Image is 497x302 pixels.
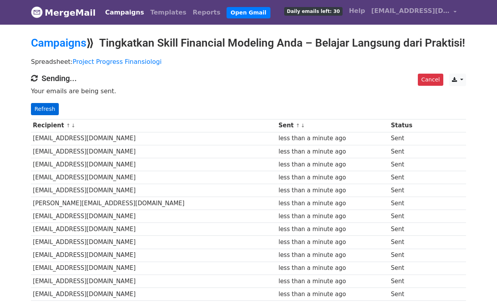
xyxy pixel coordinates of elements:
div: less than a minute ago [278,147,387,156]
a: Refresh [31,103,59,115]
td: [PERSON_NAME][EMAIL_ADDRESS][DOMAIN_NAME] [31,197,277,210]
h2: ⟫ Tingkatkan Skill Financial Modeling Anda – Belajar Langsung dari Praktisi! [31,36,466,50]
a: ↓ [301,123,305,128]
td: Sent [389,145,429,158]
td: Sent [389,249,429,262]
div: less than a minute ago [278,277,387,286]
a: Cancel [418,74,443,86]
td: [EMAIL_ADDRESS][DOMAIN_NAME] [31,223,277,236]
div: less than a minute ago [278,199,387,208]
td: Sent [389,236,429,249]
div: less than a minute ago [278,134,387,143]
span: [EMAIL_ADDRESS][DOMAIN_NAME] [371,6,450,16]
td: [EMAIL_ADDRESS][DOMAIN_NAME] [31,275,277,288]
a: ↑ [296,123,300,128]
div: less than a minute ago [278,160,387,169]
a: Project Progress Finansiologi [73,58,161,65]
td: [EMAIL_ADDRESS][DOMAIN_NAME] [31,132,277,145]
th: Recipient [31,119,277,132]
a: Daily emails left: 30 [281,3,346,19]
td: Sent [389,184,429,197]
td: Sent [389,262,429,275]
div: less than a minute ago [278,186,387,195]
p: Your emails are being sent. [31,87,466,95]
div: less than a minute ago [278,290,387,299]
div: less than a minute ago [278,238,387,247]
td: Sent [389,275,429,288]
td: [EMAIL_ADDRESS][DOMAIN_NAME] [31,171,277,184]
th: Status [389,119,429,132]
a: Reports [190,5,224,20]
td: [EMAIL_ADDRESS][DOMAIN_NAME] [31,210,277,223]
span: Daily emails left: 30 [284,7,343,16]
p: Spreadsheet: [31,58,466,66]
td: Sent [389,197,429,210]
a: Templates [147,5,189,20]
td: [EMAIL_ADDRESS][DOMAIN_NAME] [31,262,277,275]
a: ↑ [66,123,71,128]
td: [EMAIL_ADDRESS][DOMAIN_NAME] [31,184,277,197]
td: [EMAIL_ADDRESS][DOMAIN_NAME] [31,288,277,300]
td: Sent [389,158,429,171]
div: less than a minute ago [278,173,387,182]
a: Campaigns [102,5,147,20]
a: MergeMail [31,4,96,21]
th: Sent [277,119,389,132]
td: [EMAIL_ADDRESS][DOMAIN_NAME] [31,249,277,262]
div: less than a minute ago [278,225,387,234]
h4: Sending... [31,74,466,83]
td: [EMAIL_ADDRESS][DOMAIN_NAME] [31,145,277,158]
td: Sent [389,288,429,300]
div: less than a minute ago [278,264,387,273]
a: ↓ [71,123,75,128]
a: Open Gmail [227,7,270,18]
td: Sent [389,210,429,223]
div: less than a minute ago [278,251,387,260]
td: Sent [389,171,429,184]
td: Sent [389,223,429,236]
a: Campaigns [31,36,86,49]
a: [EMAIL_ADDRESS][DOMAIN_NAME] [368,3,460,22]
td: Sent [389,132,429,145]
iframe: Chat Widget [458,264,497,302]
div: less than a minute ago [278,212,387,221]
img: MergeMail logo [31,6,43,18]
td: [EMAIL_ADDRESS][DOMAIN_NAME] [31,158,277,171]
td: [EMAIL_ADDRESS][DOMAIN_NAME] [31,236,277,249]
a: Help [346,3,368,19]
